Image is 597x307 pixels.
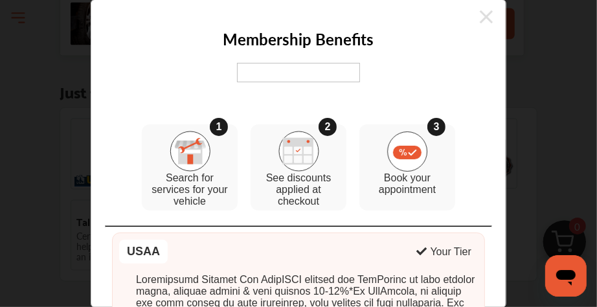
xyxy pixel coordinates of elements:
img: step_1.19e0b7d1.svg [170,131,210,172]
p: Search for services for your vehicle [148,172,231,207]
img: step_2.918256d4.svg [278,131,319,172]
div: 2 [319,118,337,136]
p: Book your appointment [366,172,449,196]
iframe: Button to launch messaging window [545,255,587,297]
div: USAA [119,240,168,264]
div: Your Tier [431,246,471,258]
div: 1 [210,118,228,136]
img: step_3.09f6a156.svg [387,131,428,172]
p: See discounts applied at checkout [257,172,340,207]
h2: Membership Benefits [223,28,374,50]
div: 3 [427,118,445,136]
